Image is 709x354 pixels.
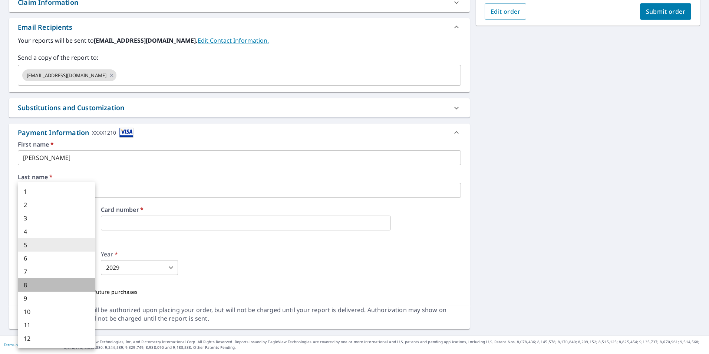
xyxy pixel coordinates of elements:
[18,185,95,198] li: 1
[18,332,95,345] li: 12
[18,212,95,225] li: 3
[18,292,95,305] li: 9
[18,278,95,292] li: 8
[18,318,95,332] li: 11
[18,265,95,278] li: 7
[18,305,95,318] li: 10
[18,252,95,265] li: 6
[18,238,95,252] li: 5
[18,225,95,238] li: 4
[18,198,95,212] li: 2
